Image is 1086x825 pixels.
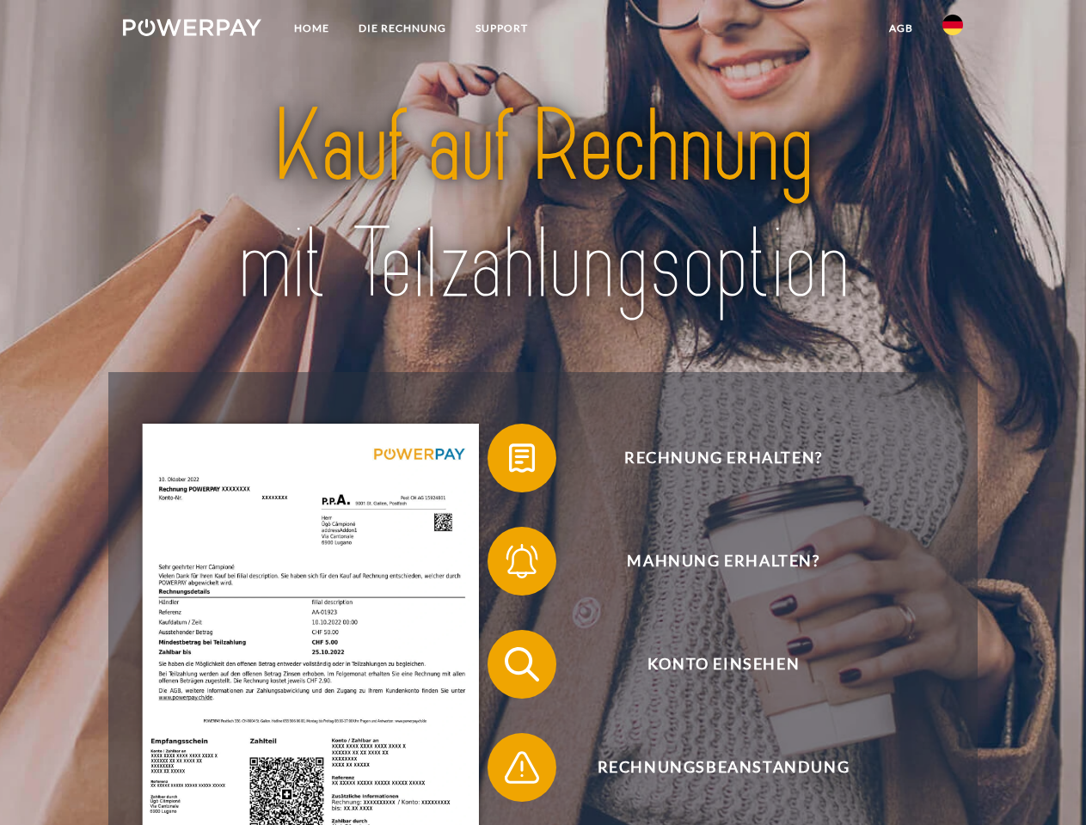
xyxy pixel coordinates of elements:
button: Rechnung erhalten? [488,424,935,492]
img: qb_bell.svg [500,540,543,583]
span: Rechnungsbeanstandung [512,733,934,802]
img: logo-powerpay-white.svg [123,19,261,36]
span: Rechnung erhalten? [512,424,934,492]
a: agb [874,13,928,44]
button: Rechnungsbeanstandung [488,733,935,802]
button: Konto einsehen [488,630,935,699]
a: SUPPORT [461,13,543,44]
span: Mahnung erhalten? [512,527,934,596]
img: qb_bill.svg [500,437,543,480]
img: qb_search.svg [500,643,543,686]
span: Konto einsehen [512,630,934,699]
a: Home [279,13,344,44]
button: Mahnung erhalten? [488,527,935,596]
img: title-powerpay_de.svg [164,82,922,329]
img: de [942,15,963,35]
img: qb_warning.svg [500,746,543,789]
a: DIE RECHNUNG [344,13,461,44]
